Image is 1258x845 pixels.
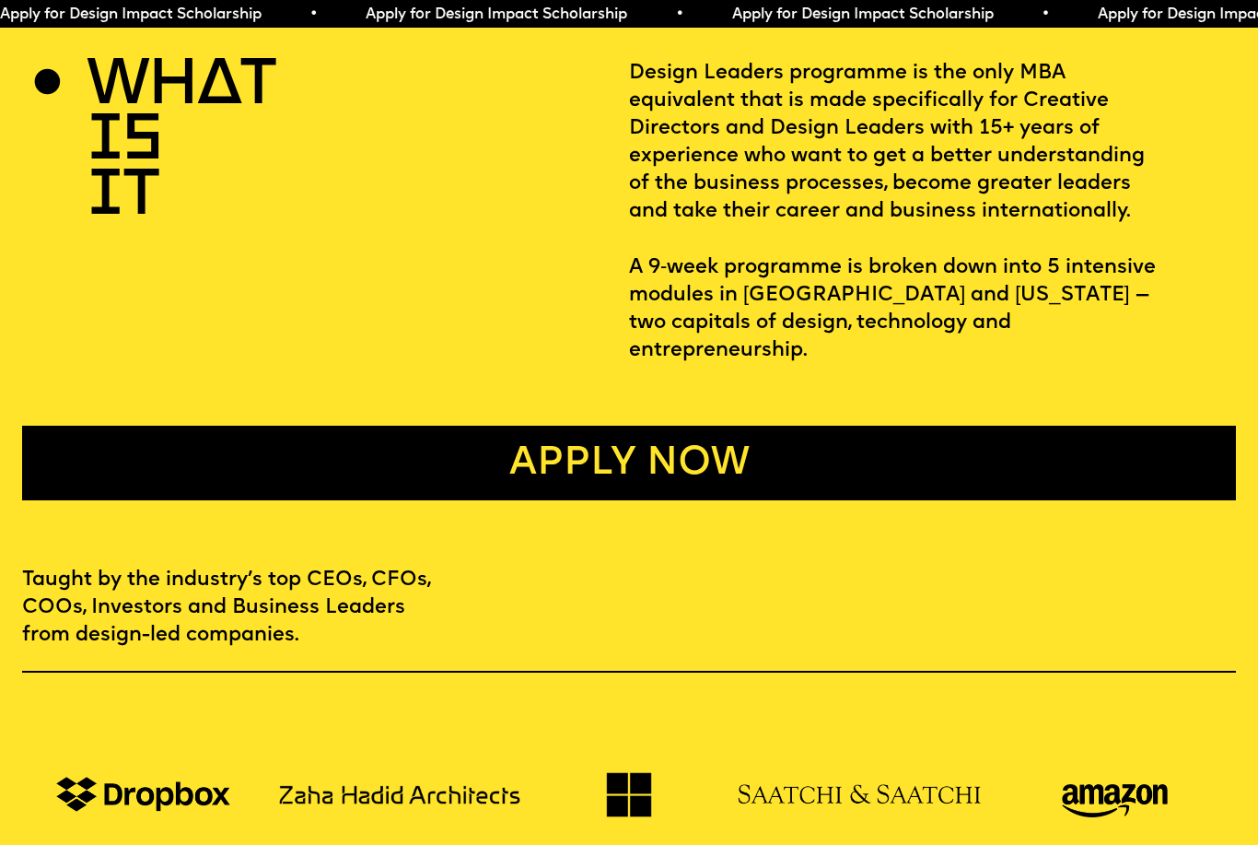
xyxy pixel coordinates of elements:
[309,7,318,22] span: •
[629,60,1236,365] p: Design Leaders programme is the only MBA equivalent that is made specifically for Creative Direct...
[22,426,1237,500] a: Apply now
[675,7,683,22] span: •
[1041,7,1049,22] span: •
[22,567,437,650] p: Taught by the industry’s top CEOs, CFOs, COOs, Investors and Business Leaders from design-led com...
[87,60,187,225] h2: WHAT IS IT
